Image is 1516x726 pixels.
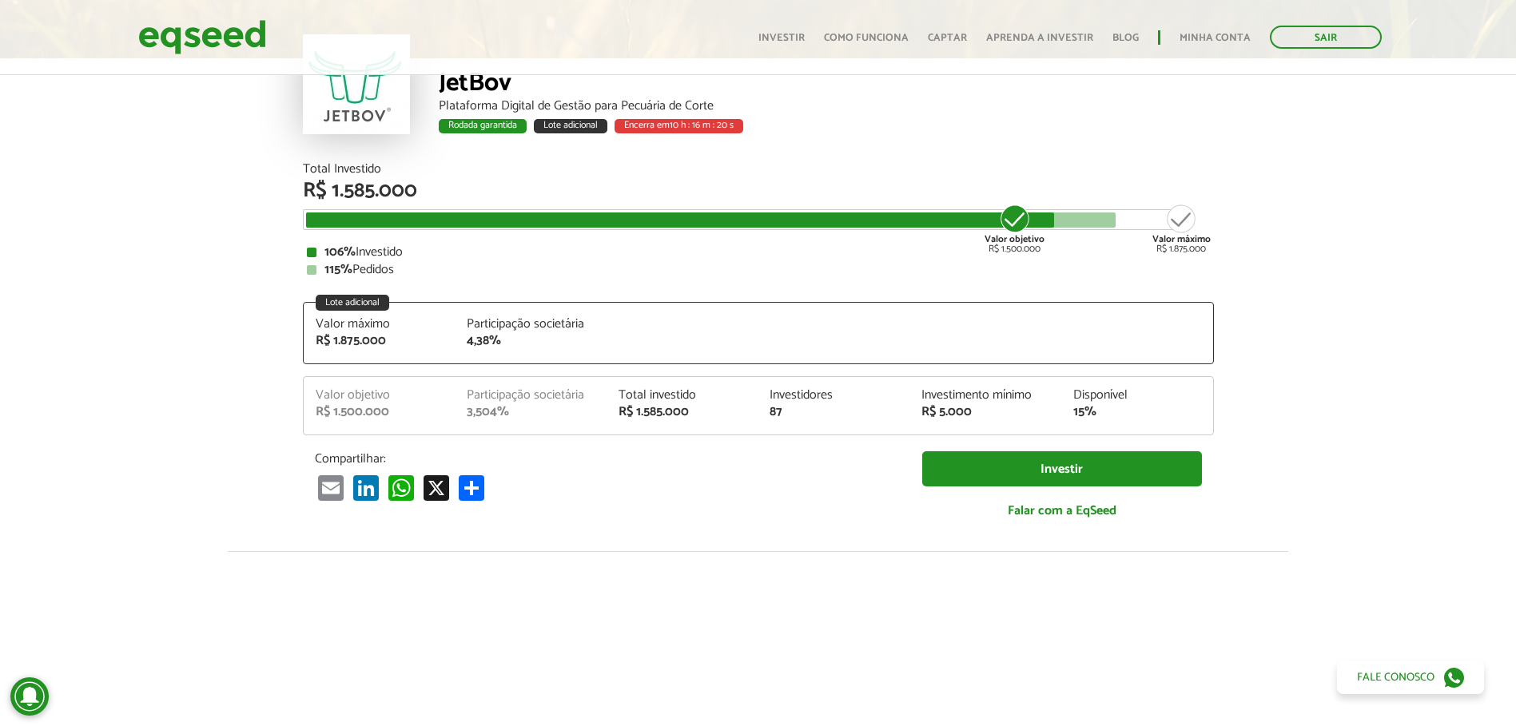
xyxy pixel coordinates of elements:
[439,119,527,133] div: Rodada garantida
[303,181,1214,201] div: R$ 1.585.000
[316,318,444,331] div: Valor máximo
[1270,26,1382,49] a: Sair
[315,451,898,466] p: Compartilhar:
[619,389,746,402] div: Total investido
[758,33,805,43] a: Investir
[307,264,1210,276] div: Pedidos
[467,389,595,402] div: Participação societária
[1337,661,1484,694] a: Fale conosco
[316,406,444,419] div: R$ 1.500.000
[467,318,595,331] div: Participação societária
[615,119,743,133] div: Encerra em
[303,163,1214,176] div: Total Investido
[670,117,734,133] span: 10 h : 16 m : 20 s
[824,33,909,43] a: Como funciona
[1152,203,1211,254] div: R$ 1.875.000
[439,100,1214,113] div: Plataforma Digital de Gestão para Pecuária de Corte
[770,406,897,419] div: 87
[1073,406,1201,419] div: 15%
[1152,232,1211,247] strong: Valor máximo
[315,474,347,501] a: Email
[922,494,1202,527] a: Falar com a EqSeed
[316,295,389,311] div: Lote adicional
[138,16,266,58] img: EqSeed
[1073,389,1201,402] div: Disponível
[928,33,967,43] a: Captar
[467,335,595,347] div: 4,38%
[316,335,444,347] div: R$ 1.875.000
[316,389,444,402] div: Valor objetivo
[350,474,382,501] a: LinkedIn
[324,241,356,263] strong: 106%
[921,389,1049,402] div: Investimento mínimo
[619,406,746,419] div: R$ 1.585.000
[307,246,1210,259] div: Investido
[420,474,452,501] a: X
[770,389,897,402] div: Investidores
[439,70,1214,100] div: JetBov
[534,119,607,133] div: Lote adicional
[985,232,1044,247] strong: Valor objetivo
[1112,33,1139,43] a: Blog
[385,474,417,501] a: WhatsApp
[456,474,487,501] a: Compartilhar
[467,406,595,419] div: 3,504%
[986,33,1093,43] a: Aprenda a investir
[921,406,1049,419] div: R$ 5.000
[985,203,1044,254] div: R$ 1.500.000
[324,259,352,280] strong: 115%
[922,451,1202,487] a: Investir
[1180,33,1251,43] a: Minha conta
